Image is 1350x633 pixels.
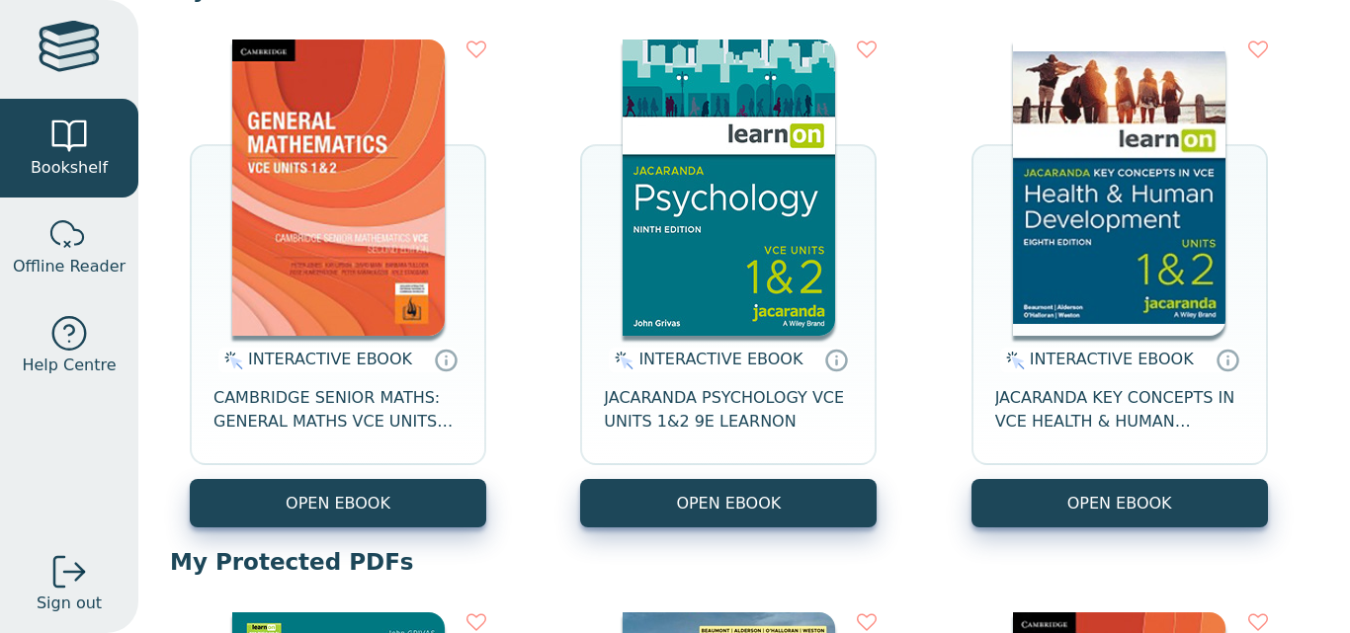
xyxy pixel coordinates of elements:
a: Interactive eBooks are accessed online via the publisher’s portal. They contain interactive resou... [434,348,458,371]
img: interactive.svg [609,349,633,372]
img: 98e9f931-67be-40f3-b733-112c3181ee3a.jpg [232,40,445,336]
a: Interactive eBooks are accessed online via the publisher’s portal. They contain interactive resou... [1216,348,1239,371]
span: Help Centre [22,354,116,377]
button: OPEN EBOOK [190,479,486,527]
p: My Protected PDFs [170,547,1318,577]
span: INTERACTIVE EBOOK [638,350,802,368]
span: JACARANDA PSYCHOLOGY VCE UNITS 1&2 9E LEARNON [604,386,853,434]
img: interactive.svg [218,349,243,372]
span: CAMBRIDGE SENIOR MATHS: GENERAL MATHS VCE UNITS 1&2 EBOOK 2E [213,386,463,434]
a: Interactive eBooks are accessed online via the publisher’s portal. They contain interactive resou... [824,348,848,371]
img: interactive.svg [1000,349,1025,372]
span: Bookshelf [31,156,108,180]
span: Sign out [37,592,102,615]
span: Offline Reader [13,255,126,278]
button: OPEN EBOOK [580,479,877,527]
span: INTERACTIVE EBOOK [1030,350,1194,368]
span: JACARANDA KEY CONCEPTS IN VCE HEALTH & HUMAN DEVELOPMENT UNITS 1&2 LEARNON EBOOK 8E [995,386,1244,434]
img: 5dbb8fc4-eac2-4bdb-8cd5-a7394438c953.jpg [623,40,835,336]
span: INTERACTIVE EBOOK [248,350,412,368]
img: db0c0c84-88f5-4982-b677-c50e1668d4a0.jpg [1013,40,1225,336]
button: OPEN EBOOK [971,479,1268,527]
